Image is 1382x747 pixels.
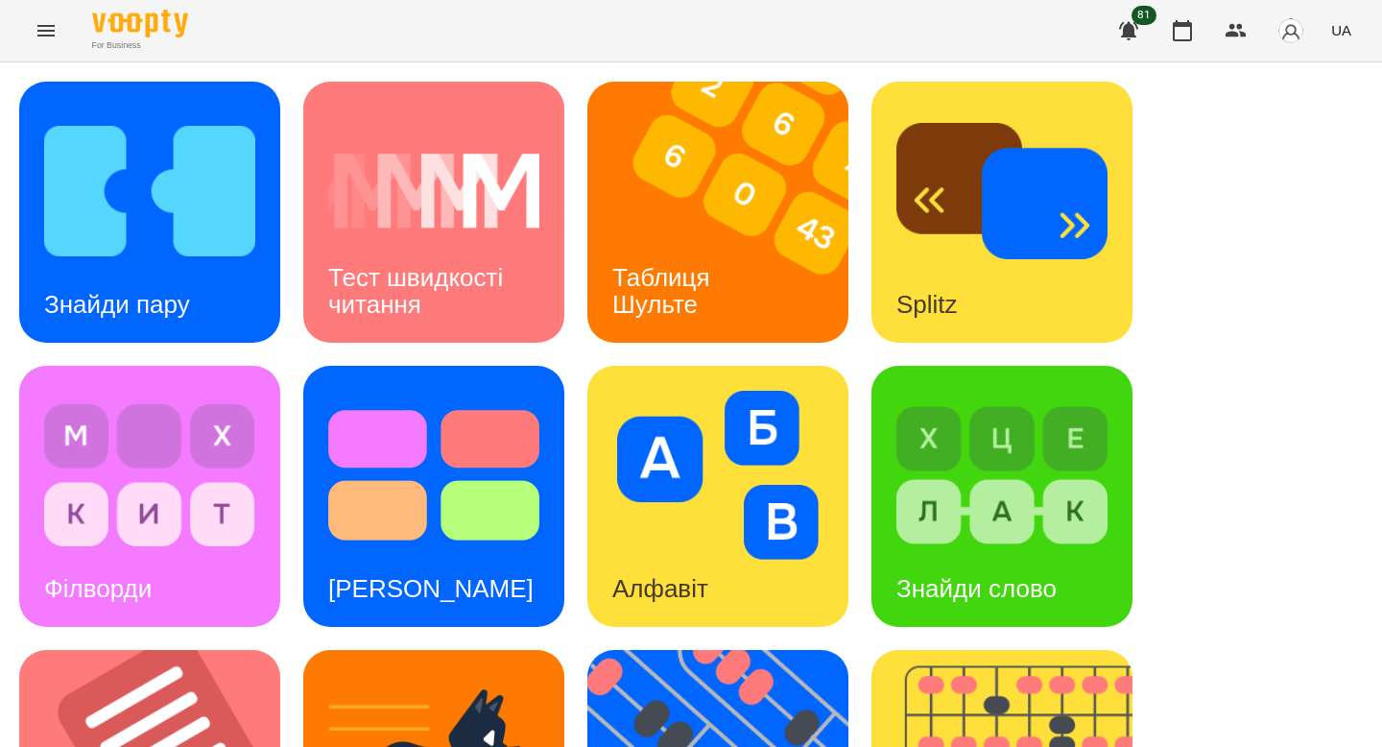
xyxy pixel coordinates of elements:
[44,391,255,560] img: Філворди
[896,107,1108,276] img: Splitz
[1323,12,1359,48] button: UA
[896,290,958,319] h3: Splitz
[303,366,564,627] a: Тест Струпа[PERSON_NAME]
[44,574,152,603] h3: Філворди
[44,107,255,276] img: Знайди пару
[92,39,188,52] span: For Business
[612,391,823,560] img: Алфавіт
[328,391,539,560] img: Тест Струпа
[328,263,510,318] h3: Тест швидкості читання
[612,263,717,318] h3: Таблиця Шульте
[587,82,848,343] a: Таблиця ШультеТаблиця Шульте
[1331,20,1351,40] span: UA
[1132,6,1156,25] span: 81
[871,366,1132,627] a: Знайди словоЗнайди слово
[19,366,280,627] a: ФілвордиФілворди
[19,82,280,343] a: Знайди паруЗнайди пару
[328,574,534,603] h3: [PERSON_NAME]
[1277,17,1304,44] img: avatar_s.png
[896,574,1057,603] h3: Знайди слово
[587,82,872,343] img: Таблиця Шульте
[23,8,69,54] button: Menu
[871,82,1132,343] a: SplitzSplitz
[896,391,1108,560] img: Знайди слово
[328,107,539,276] img: Тест швидкості читання
[92,10,188,37] img: Voopty Logo
[587,366,848,627] a: АлфавітАлфавіт
[303,82,564,343] a: Тест швидкості читанняТест швидкості читання
[44,290,190,319] h3: Знайди пару
[612,574,708,603] h3: Алфавіт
